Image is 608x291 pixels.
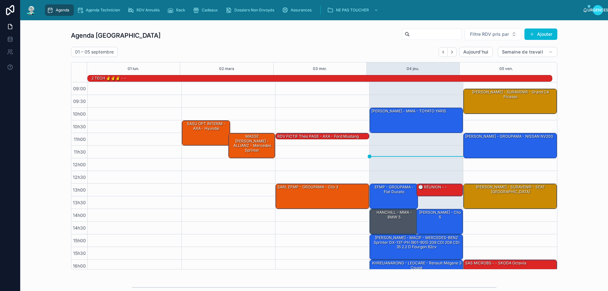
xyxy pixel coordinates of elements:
[73,111,86,117] font: 10h00
[45,4,74,16] a: Agenda
[73,238,86,243] font: 15h00
[73,124,86,129] font: 10h30
[419,210,461,219] font: [PERSON_NAME] - clio 5
[499,62,513,75] button: 05 ven.
[499,66,513,71] font: 05 ven.
[187,121,225,130] font: SASU OPT INTERIM - AXA - hyundai
[56,8,69,13] span: Agenda
[370,260,463,285] div: KHREUANARONG - LEOCARE - Renault Mégane 3 coupé
[92,76,126,80] font: 2 TECH ✌️✌️✌️ - -
[73,174,86,180] font: 12h30
[74,136,86,142] font: 11h00
[42,3,583,17] div: contenu déroulant
[464,184,557,209] div: [PERSON_NAME] - SURAVENIR - SEAT [GEOGRAPHIC_DATA]
[537,31,552,37] font: Ajouter
[439,47,448,57] button: Dos
[73,212,86,218] font: 14h00
[73,263,86,269] font: 16h00
[502,49,543,54] font: Semaine de travail
[325,4,382,16] a: NE PAS TOUCHER
[407,66,419,71] font: 04 jeu.
[417,184,463,196] div: 🕒 RÉUNION - -
[73,225,86,231] font: 14h30
[91,75,127,81] div: 2 TECH ✌️✌️✌️ - -
[233,134,271,152] font: MASSE [PERSON_NAME] - ALLIANZ - Mercedes sprinter
[374,235,459,249] font: [PERSON_NAME] - MACIF - MERCEDES-BENZ Sprinter DX-137-PH (901-905) 208 CDI 208 CDI 35 2.2 D Fourg...
[277,185,338,189] font: SARL EFMP - GROUPAMA - Clio 3
[448,47,457,57] button: Suivant
[224,4,279,16] a: Dossiers Non Envoyés
[465,28,522,40] button: Bouton de sélection
[191,4,222,16] a: Cadeaux
[465,261,526,265] font: SAS MICROBS - - SKODA Octavia
[524,28,557,40] button: Ajouter
[276,184,369,209] div: SARL EFMP - GROUPAMA - Clio 3
[73,250,86,256] font: 15h30
[417,209,463,234] div: [PERSON_NAME] - clio 5
[176,8,185,13] span: Rack
[291,8,312,13] span: Assurances
[280,4,316,16] a: Assurances
[476,185,545,194] font: [PERSON_NAME] - SURAVENIR - SEAT [GEOGRAPHIC_DATA]
[75,49,114,54] font: 01 – 05 septembre
[313,66,327,71] font: 03 mer.
[75,4,124,16] a: Agenda Technicien
[470,31,509,37] font: Filtre RDV pris par
[375,185,414,194] font: EFMP - GROUPAMA - Fiat Ducato
[464,133,557,158] div: [PERSON_NAME] - GROUPAMA - NISSAN NV200
[74,149,86,155] font: 11h30
[219,62,234,75] button: 02 mars
[370,184,418,209] div: EFMP - GROUPAMA - Fiat Ducato
[372,261,461,270] font: KHREUANARONG - LEOCARE - Renault Mégane 3 coupé
[498,47,557,57] button: Semaine de travail
[418,185,447,189] font: 🕒 RÉUNION - -
[86,8,120,13] span: Agenda Technicien
[313,62,327,75] button: 03 mer.
[126,4,164,16] a: RDV Annulés
[463,49,489,54] font: Aujourd'hui
[25,5,37,15] img: Logo de l'application
[73,86,86,91] font: 09:00
[276,133,369,140] div: RDV FICTIF Théo PAGE - AXA - ford mustang
[336,8,369,13] span: NE PAS TOUCHER
[459,47,493,57] button: Aujourd'hui
[370,209,418,234] div: HANCHILL - MMA - BMW 5
[71,32,161,39] font: Agenda [GEOGRAPHIC_DATA]
[464,89,557,114] div: [PERSON_NAME] - SURAVENIR - Grand C4 Picasso
[182,121,230,145] div: SASU OPT INTERIM - AXA - hyundai
[472,90,549,99] font: [PERSON_NAME] - SURAVENIR - Grand C4 Picasso
[465,134,553,139] font: [PERSON_NAME] - GROUPAMA - NISSAN NV200
[277,134,359,139] font: RDV FICTIF Théo PAGE - AXA - ford mustang
[73,200,86,205] font: 13h30
[73,187,86,193] font: 13h00
[128,62,139,75] button: 01 lun.
[165,4,190,16] a: Rack
[377,210,412,219] font: HANCHILL - MMA - BMW 5
[202,8,218,13] span: Cadeaux
[407,62,419,75] button: 04 jeu.
[371,109,446,113] font: [PERSON_NAME] - MMA - TOYATO YARIS
[73,98,86,104] font: 09:30
[73,162,86,167] font: 12h00
[234,8,274,13] span: Dossiers Non Envoyés
[370,235,463,259] div: [PERSON_NAME] - MACIF - MERCEDES-BENZ Sprinter DX-137-PH (901-905) 208 CDI 208 CDI 35 2.2 D Fourg...
[219,66,234,71] font: 02 mars
[136,8,160,13] span: RDV Annulés
[128,66,139,71] font: 01 lun.
[370,108,463,133] div: [PERSON_NAME] - MMA - TOYATO YARIS
[229,133,275,158] div: MASSE [PERSON_NAME] - ALLIANZ - Mercedes sprinter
